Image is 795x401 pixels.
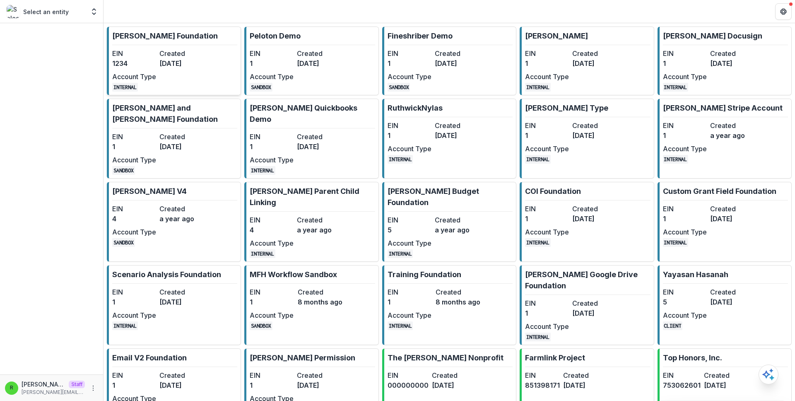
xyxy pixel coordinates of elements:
[658,99,792,179] a: [PERSON_NAME] Stripe AccountEIN1Createda year agoAccount TypeINTERNAL
[250,225,294,235] dd: 4
[250,249,275,258] code: INTERNAL
[663,83,689,92] code: INTERNAL
[112,204,156,214] dt: EIN
[435,215,479,225] dt: Created
[382,99,516,179] a: RuthwickNylasEIN1Created[DATE]Account TypeINTERNAL
[663,227,707,237] dt: Account Type
[436,297,480,307] dd: 8 months ago
[388,238,431,248] dt: Account Type
[107,99,241,179] a: [PERSON_NAME] and [PERSON_NAME] FoundationEIN1Created[DATE]Account TypeSANDBOX
[250,102,375,125] p: [PERSON_NAME] Quickbooks Demo
[159,58,203,68] dd: [DATE]
[572,121,616,130] dt: Created
[388,287,432,297] dt: EIN
[244,182,378,262] a: [PERSON_NAME] Parent Child LinkingEIN4Createda year agoAccount TypeINTERNAL
[297,370,341,380] dt: Created
[88,3,100,20] button: Open entity switcher
[572,58,616,68] dd: [DATE]
[159,287,203,297] dt: Created
[572,48,616,58] dt: Created
[250,166,275,175] code: INTERNAL
[520,27,654,95] a: [PERSON_NAME]EIN1Created[DATE]Account TypeINTERNAL
[250,215,294,225] dt: EIN
[525,155,551,164] code: INTERNAL
[710,58,754,68] dd: [DATE]
[388,83,410,92] code: SANDBOX
[432,380,473,390] dd: [DATE]
[250,352,355,363] p: [PERSON_NAME] Permission
[69,381,85,388] p: Staff
[112,166,135,175] code: SANDBOX
[775,3,792,20] button: Get Help
[663,287,707,297] dt: EIN
[250,72,294,82] dt: Account Type
[250,132,294,142] dt: EIN
[525,30,588,41] p: [PERSON_NAME]
[572,214,616,224] dd: [DATE]
[572,298,616,308] dt: Created
[112,352,187,363] p: Email V2 Foundation
[658,265,792,345] a: Yayasan HasanahEIN5Created[DATE]Account TypeCLIENT
[112,310,156,320] dt: Account Type
[112,58,156,68] dd: 1234
[663,130,707,140] dd: 1
[112,227,156,237] dt: Account Type
[388,225,431,235] dd: 5
[250,30,301,41] p: Peloton Demo
[112,297,156,307] dd: 1
[710,121,754,130] dt: Created
[435,58,479,68] dd: [DATE]
[663,297,707,307] dd: 5
[572,308,616,318] dd: [DATE]
[250,238,294,248] dt: Account Type
[432,370,473,380] dt: Created
[525,102,608,114] p: [PERSON_NAME] Type
[22,389,85,396] p: [PERSON_NAME][EMAIL_ADDRESS][DOMAIN_NAME]
[250,269,337,280] p: MFH Workflow Sandbox
[112,214,156,224] dd: 4
[388,130,431,140] dd: 1
[112,132,156,142] dt: EIN
[112,269,221,280] p: Scenario Analysis Foundation
[572,130,616,140] dd: [DATE]
[112,30,218,41] p: [PERSON_NAME] Foundation
[388,352,503,363] p: The [PERSON_NAME] Nonprofit
[112,238,135,247] code: SANDBOX
[382,27,516,95] a: Fineshriber DemoEIN1Created[DATE]Account TypeSANDBOX
[525,308,569,318] dd: 1
[244,27,378,95] a: Peloton DemoEIN1Created[DATE]Account TypeSANDBOX
[112,83,138,92] code: INTERNAL
[663,204,707,214] dt: EIN
[388,321,413,330] code: INTERNAL
[663,214,707,224] dd: 1
[112,370,156,380] dt: EIN
[525,144,569,154] dt: Account Type
[388,72,431,82] dt: Account Type
[388,144,431,154] dt: Account Type
[107,265,241,345] a: Scenario Analysis FoundationEIN1Created[DATE]Account TypeINTERNAL
[388,215,431,225] dt: EIN
[250,48,294,58] dt: EIN
[710,297,754,307] dd: [DATE]
[112,287,156,297] dt: EIN
[112,321,138,330] code: INTERNAL
[525,370,560,380] dt: EIN
[159,214,203,224] dd: a year ago
[525,72,569,82] dt: Account Type
[525,352,585,363] p: Farmlink Project
[297,215,341,225] dt: Created
[388,155,413,164] code: INTERNAL
[525,130,569,140] dd: 1
[112,72,156,82] dt: Account Type
[572,204,616,214] dt: Created
[297,142,341,152] dd: [DATE]
[159,142,203,152] dd: [DATE]
[250,310,294,320] dt: Account Type
[525,269,650,291] p: [PERSON_NAME] Google Drive Foundation
[250,142,294,152] dd: 1
[525,83,551,92] code: INTERNAL
[704,370,742,380] dt: Created
[112,186,187,197] p: [PERSON_NAME] V4
[159,297,203,307] dd: [DATE]
[388,249,413,258] code: INTERNAL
